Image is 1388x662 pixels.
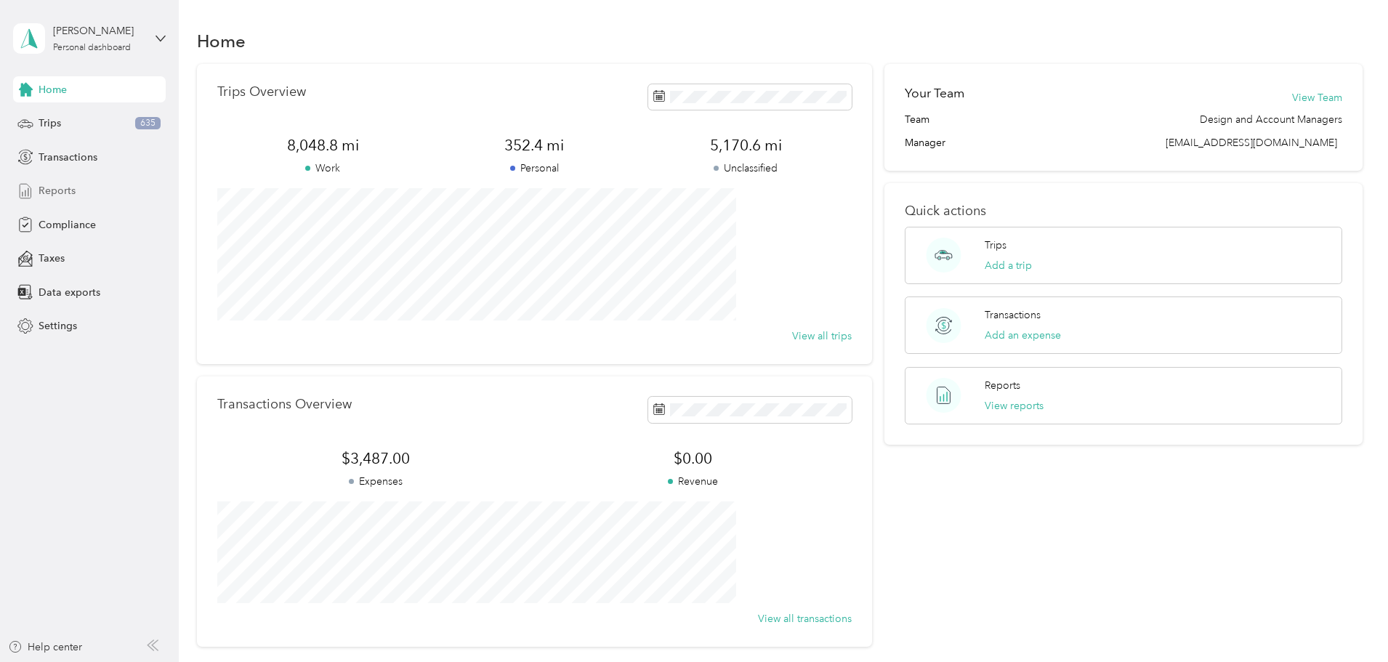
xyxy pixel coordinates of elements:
[217,448,534,469] span: $3,487.00
[905,84,964,102] h2: Your Team
[1292,90,1342,105] button: View Team
[534,474,851,489] p: Revenue
[429,135,640,156] span: 352.4 mi
[905,135,945,150] span: Manager
[1200,112,1342,127] span: Design and Account Managers
[39,82,67,97] span: Home
[53,44,131,52] div: Personal dashboard
[39,116,61,131] span: Trips
[640,161,852,176] p: Unclassified
[905,112,929,127] span: Team
[39,150,97,165] span: Transactions
[1307,581,1388,662] iframe: Everlance-gr Chat Button Frame
[135,117,161,130] span: 635
[640,135,852,156] span: 5,170.6 mi
[8,639,82,655] button: Help center
[429,161,640,176] p: Personal
[985,258,1032,273] button: Add a trip
[39,318,77,334] span: Settings
[197,33,246,49] h1: Home
[792,328,852,344] button: View all trips
[217,161,429,176] p: Work
[985,307,1041,323] p: Transactions
[39,285,100,300] span: Data exports
[758,611,852,626] button: View all transactions
[217,84,306,100] p: Trips Overview
[1166,137,1337,149] span: [EMAIL_ADDRESS][DOMAIN_NAME]
[217,135,429,156] span: 8,048.8 mi
[985,328,1061,343] button: Add an expense
[53,23,144,39] div: [PERSON_NAME]
[905,203,1342,219] p: Quick actions
[39,217,96,233] span: Compliance
[39,251,65,266] span: Taxes
[217,397,352,412] p: Transactions Overview
[39,183,76,198] span: Reports
[534,448,851,469] span: $0.00
[985,378,1020,393] p: Reports
[217,474,534,489] p: Expenses
[985,238,1006,253] p: Trips
[985,398,1044,413] button: View reports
